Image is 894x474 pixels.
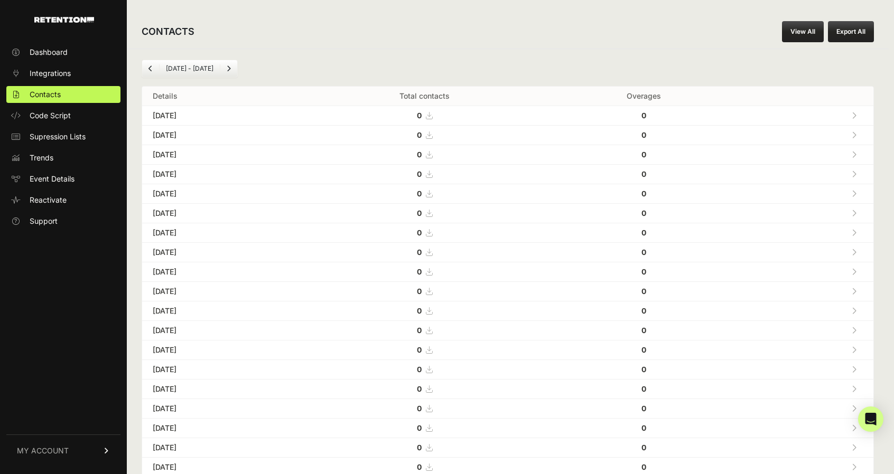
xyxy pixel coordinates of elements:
div: Open Intercom Messenger [858,406,883,432]
td: [DATE] [142,321,301,340]
th: Overages [548,87,740,106]
td: [DATE] [142,106,301,126]
td: [DATE] [142,340,301,360]
a: Support [6,213,120,230]
strong: 0 [417,169,422,178]
td: [DATE] [142,380,301,399]
strong: 0 [417,130,422,139]
td: [DATE] [142,282,301,301]
strong: 0 [417,248,422,257]
strong: 0 [417,150,422,159]
a: Event Details [6,170,120,187]
td: [DATE] [142,184,301,204]
span: Contacts [30,89,61,100]
strong: 0 [417,345,422,354]
strong: 0 [417,365,422,374]
a: MY ACCOUNT [6,434,120,467]
td: [DATE] [142,360,301,380]
span: Integrations [30,68,71,79]
strong: 0 [641,287,646,296]
td: [DATE] [142,165,301,184]
strong: 0 [641,189,646,198]
strong: 0 [641,248,646,257]
strong: 0 [641,384,646,393]
strong: 0 [641,326,646,335]
td: [DATE] [142,399,301,419]
span: Event Details [30,174,74,184]
strong: 0 [641,267,646,276]
strong: 0 [417,189,422,198]
strong: 0 [417,287,422,296]
strong: 0 [417,228,422,237]
strong: 0 [417,306,422,315]
a: Next [220,60,237,77]
span: MY ACCOUNT [17,445,69,456]
li: [DATE] - [DATE] [159,64,220,73]
td: [DATE] [142,301,301,321]
button: Export All [828,21,874,42]
td: [DATE] [142,243,301,262]
a: Integrations [6,65,120,82]
strong: 0 [641,228,646,237]
strong: 0 [641,404,646,413]
th: Details [142,87,301,106]
strong: 0 [641,169,646,178]
strong: 0 [641,462,646,471]
a: Contacts [6,86,120,103]
strong: 0 [641,443,646,452]
strong: 0 [417,111,422,120]
td: [DATE] [142,145,301,165]
strong: 0 [417,208,422,217]
a: Supression Lists [6,128,120,145]
strong: 0 [641,130,646,139]
a: Trends [6,149,120,166]
strong: 0 [417,326,422,335]
strong: 0 [641,208,646,217]
a: Code Script [6,107,120,124]
strong: 0 [417,384,422,393]
strong: 0 [417,423,422,432]
strong: 0 [641,150,646,159]
a: Dashboard [6,44,120,61]
a: Previous [142,60,159,77]
span: Supression Lists [30,131,86,142]
strong: 0 [417,462,422,471]
span: Support [30,216,58,226]
span: Dashboard [30,47,68,58]
img: Retention.com [34,17,94,23]
td: [DATE] [142,126,301,145]
strong: 0 [641,365,646,374]
strong: 0 [641,345,646,354]
td: [DATE] [142,223,301,243]
strong: 0 [417,267,422,276]
td: [DATE] [142,419,301,438]
td: [DATE] [142,438,301,458]
strong: 0 [641,306,646,315]
td: [DATE] [142,262,301,282]
strong: 0 [417,404,422,413]
strong: 0 [641,111,646,120]
strong: 0 [641,423,646,432]
a: Reactivate [6,192,120,208]
h2: CONTACTS [142,24,194,39]
span: Reactivate [30,195,67,205]
span: Code Script [30,110,71,121]
a: View All [782,21,824,42]
strong: 0 [417,443,422,452]
th: Total contacts [301,87,548,106]
span: Trends [30,153,53,163]
td: [DATE] [142,204,301,223]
